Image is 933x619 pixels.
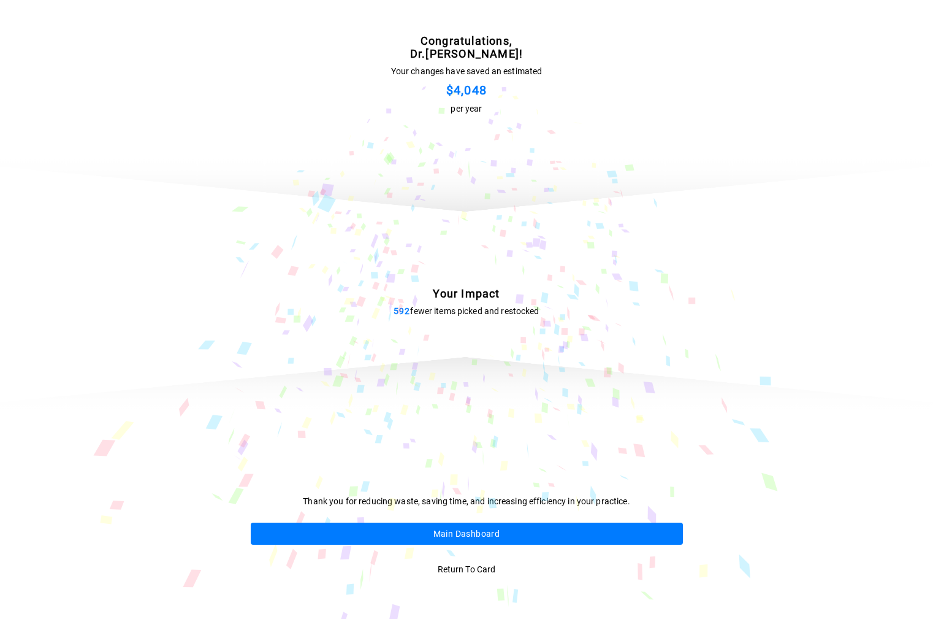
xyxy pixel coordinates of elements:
[446,83,487,98] span: $4,048
[251,555,683,585] button: Return to card
[438,558,496,581] p: Return to card
[451,98,482,120] p: per year
[251,523,683,545] button: Main Dashboard
[394,300,539,323] p: fewer items picked and restocked
[391,60,543,83] p: Your changes have saved an estimated
[394,287,539,300] span: Your Impact
[410,34,523,60] span: Congratulations, Dr. [PERSON_NAME] !
[394,306,410,316] span: 592
[303,490,630,513] p: Thank you for reducing waste, saving time, and increasing efficiency in your practice.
